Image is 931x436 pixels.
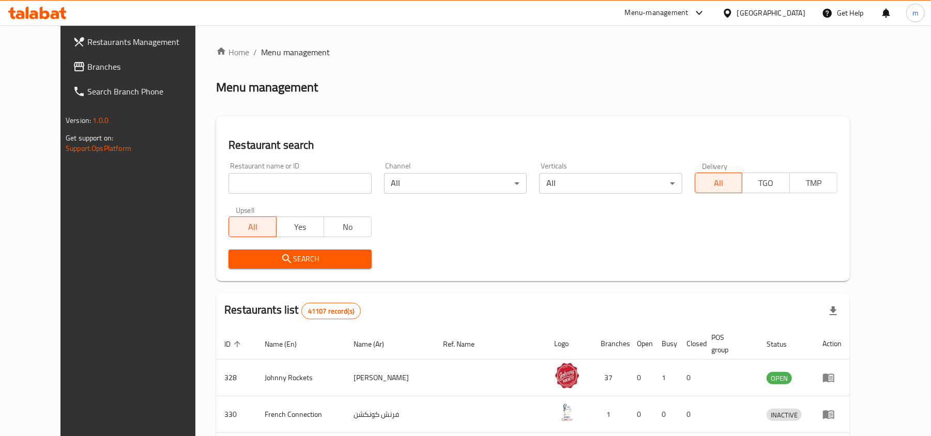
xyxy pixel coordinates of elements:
nav: breadcrumb [216,46,850,58]
td: 1 [653,360,678,396]
span: ID [224,338,244,350]
div: All [539,173,682,194]
span: Search Branch Phone [87,85,208,98]
th: Open [629,328,653,360]
td: 0 [629,396,653,433]
h2: Restaurants list [224,302,361,319]
span: INACTIVE [767,409,802,421]
button: Search [228,250,371,269]
th: Branches [592,328,629,360]
span: Yes [281,220,320,235]
input: Search for restaurant name or ID.. [228,173,371,194]
li: / [253,46,257,58]
span: Restaurants Management [87,36,208,48]
span: Branches [87,60,208,73]
td: 0 [678,360,703,396]
button: All [228,216,277,237]
div: Menu-management [625,7,689,19]
div: All [384,173,527,194]
button: TMP [789,173,837,193]
td: فرنش كونكشن [345,396,435,433]
div: Total records count [301,303,361,319]
a: Search Branch Phone [65,79,216,104]
div: Menu [822,371,842,384]
span: Search [237,253,363,266]
span: Version: [66,114,91,127]
span: All [699,176,739,191]
h2: Restaurant search [228,137,837,153]
span: OPEN [767,372,792,384]
span: TMP [794,176,833,191]
h2: Menu management [216,79,318,96]
span: Name (En) [265,338,310,350]
td: French Connection [256,396,345,433]
a: Branches [65,54,216,79]
span: Name (Ar) [354,338,398,350]
span: Menu management [261,46,330,58]
th: Logo [546,328,592,360]
td: 0 [629,360,653,396]
span: Ref. Name [444,338,489,350]
button: No [324,216,372,237]
div: [GEOGRAPHIC_DATA] [737,7,805,19]
img: French Connection [554,399,580,425]
td: [PERSON_NAME] [345,360,435,396]
td: 328 [216,360,256,396]
button: All [695,173,743,193]
div: OPEN [767,372,792,384]
div: Export file [821,299,846,323]
button: TGO [742,173,790,193]
a: Restaurants Management [65,29,216,54]
span: TGO [746,176,786,191]
span: 41107 record(s) [302,306,360,316]
span: m [912,7,919,19]
a: Support.OpsPlatform [66,142,131,155]
label: Upsell [236,206,255,213]
td: 0 [653,396,678,433]
span: Status [767,338,800,350]
span: All [233,220,272,235]
img: Johnny Rockets [554,363,580,388]
span: 1.0.0 [93,114,109,127]
th: Action [814,328,850,360]
td: Johnny Rockets [256,360,345,396]
td: 1 [592,396,629,433]
span: POS group [711,331,746,356]
label: Delivery [702,162,728,169]
div: Menu [822,408,842,421]
button: Yes [276,216,324,237]
td: 37 [592,360,629,396]
td: 0 [678,396,703,433]
a: Home [216,46,249,58]
td: 330 [216,396,256,433]
th: Busy [653,328,678,360]
span: Get support on: [66,131,113,145]
th: Closed [678,328,703,360]
span: No [328,220,368,235]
